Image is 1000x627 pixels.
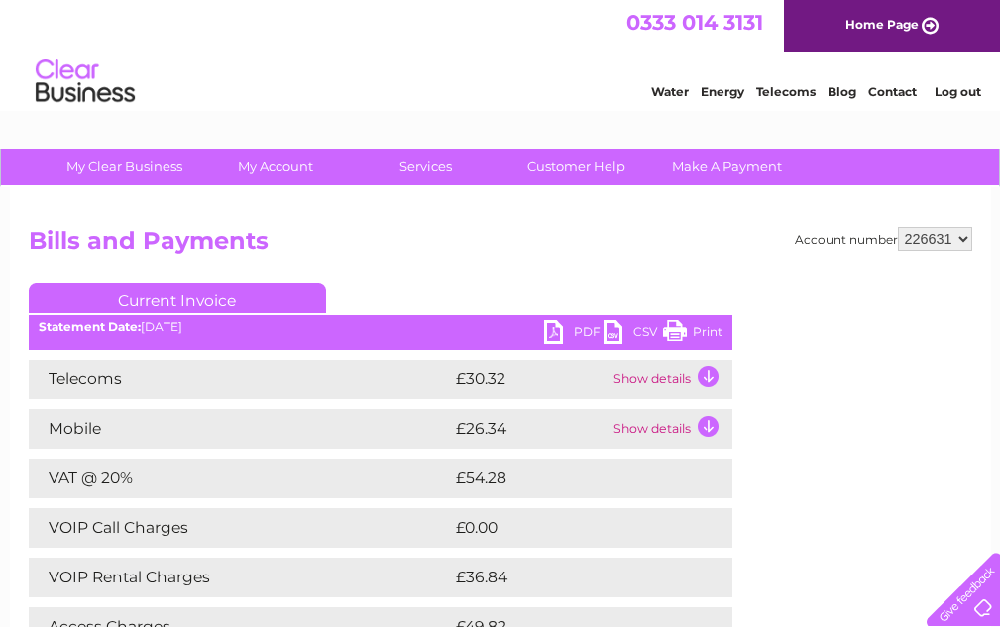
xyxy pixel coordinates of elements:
[609,409,732,449] td: Show details
[29,283,326,313] a: Current Invoice
[626,10,763,35] a: 0333 014 3131
[701,84,744,99] a: Energy
[39,319,141,334] b: Statement Date:
[795,227,972,251] div: Account number
[828,84,856,99] a: Blog
[645,149,809,185] a: Make A Payment
[29,409,451,449] td: Mobile
[451,558,694,597] td: £36.84
[29,459,451,498] td: VAT @ 20%
[33,11,969,96] div: Clear Business is a trading name of Verastar Limited (registered in [GEOGRAPHIC_DATA] No. 3667643...
[29,227,972,264] h2: Bills and Payments
[604,320,663,349] a: CSV
[451,459,693,498] td: £54.28
[609,360,732,399] td: Show details
[29,320,732,334] div: [DATE]
[29,508,451,548] td: VOIP Call Charges
[544,320,604,349] a: PDF
[29,360,451,399] td: Telecoms
[29,558,451,597] td: VOIP Rental Charges
[935,84,981,99] a: Log out
[43,149,206,185] a: My Clear Business
[663,320,722,349] a: Print
[193,149,357,185] a: My Account
[651,84,689,99] a: Water
[868,84,917,99] a: Contact
[756,84,816,99] a: Telecoms
[451,360,609,399] td: £30.32
[344,149,507,185] a: Services
[495,149,658,185] a: Customer Help
[35,52,136,112] img: logo.png
[451,409,609,449] td: £26.34
[451,508,687,548] td: £0.00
